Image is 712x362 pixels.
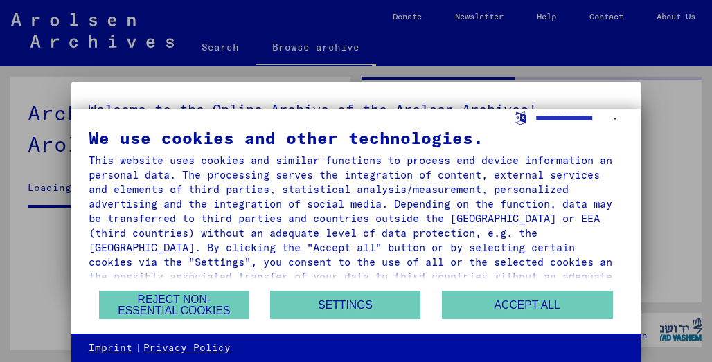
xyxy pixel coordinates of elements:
a: Privacy Policy [143,341,231,355]
div: This website uses cookies and similar functions to process end device information and personal da... [89,153,623,298]
h5: Welcome to the Online Archive of the Arolsen Archives! [88,98,624,120]
a: Imprint [89,341,132,355]
div: We use cookies and other technologies. [89,129,623,146]
button: Accept all [442,291,613,319]
button: Reject non-essential cookies [99,291,249,319]
button: Settings [270,291,420,319]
